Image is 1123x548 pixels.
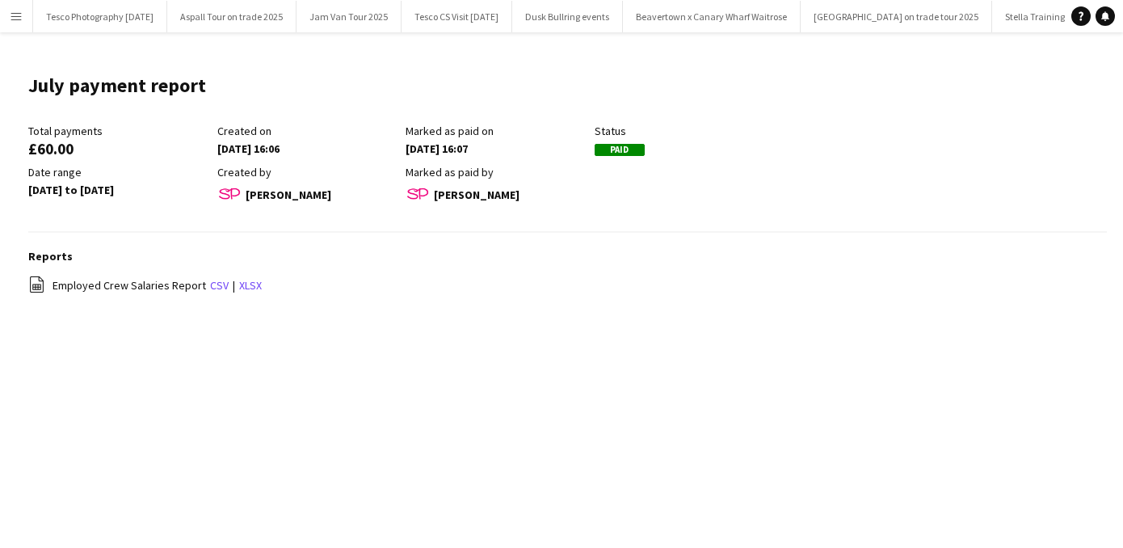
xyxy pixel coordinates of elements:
button: Beavertown x Canary Wharf Waitrose [623,1,801,32]
button: Stella Trainings 2025 [992,1,1104,32]
button: Tesco CS Visit [DATE] [402,1,512,32]
button: Tesco Photography [DATE] [33,1,167,32]
div: Date range [28,165,209,179]
div: Marked as paid by [406,165,587,179]
button: [GEOGRAPHIC_DATA] on trade tour 2025 [801,1,992,32]
h3: Reports [28,249,1107,263]
h1: July payment report [28,74,206,98]
a: xlsx [239,278,262,293]
div: £60.00 [28,141,209,156]
div: [DATE] to [DATE] [28,183,209,197]
button: Dusk Bullring events [512,1,623,32]
button: Jam Van Tour 2025 [297,1,402,32]
div: | [28,276,1107,296]
div: Marked as paid on [406,124,587,138]
div: Status [595,124,776,138]
button: Aspall Tour on trade 2025 [167,1,297,32]
div: Created on [217,124,398,138]
div: [PERSON_NAME] [406,183,587,207]
span: Employed Crew Salaries Report [53,278,206,293]
span: Paid [595,144,645,156]
div: [DATE] 16:07 [406,141,587,156]
div: Created by [217,165,398,179]
div: [DATE] 16:06 [217,141,398,156]
div: Total payments [28,124,209,138]
a: csv [210,278,229,293]
div: [PERSON_NAME] [217,183,398,207]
